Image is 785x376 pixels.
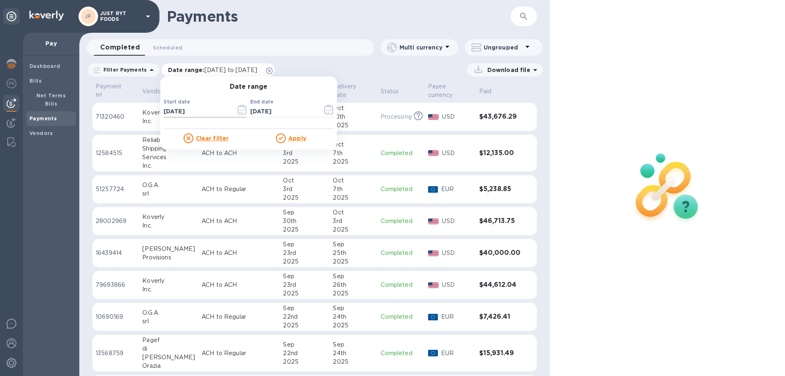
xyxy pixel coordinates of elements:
span: Status [381,87,410,96]
div: 2025 [333,158,374,166]
h1: Payments [167,8,511,25]
div: srl [142,189,195,198]
div: Inc. [142,162,195,170]
div: Oct [333,208,374,217]
div: 10th [333,113,374,121]
p: USD [442,149,472,158]
div: 24th [333,313,374,321]
b: Payments [29,115,57,122]
div: 30th [283,217,326,225]
div: Sep [283,208,326,217]
div: Sep [333,240,374,249]
p: Download file [484,66,530,74]
h3: Date range [160,83,337,91]
b: Dashboard [29,63,61,69]
p: JUST RYT FOODS [100,11,141,22]
img: Logo [29,11,64,20]
div: 23rd [283,249,326,257]
span: Payment № [96,82,136,99]
div: Services [142,153,195,162]
p: ACH to ACH [202,149,276,158]
h3: $5,238.85 [479,185,520,193]
span: Payee currency [428,82,473,99]
div: 3rd [333,217,374,225]
p: Processing [381,113,412,121]
span: Vendor [142,87,174,96]
h3: $44,612.04 [479,281,520,289]
div: srl [142,317,195,326]
p: 28002969 [96,217,136,225]
div: Unpin categories [3,8,20,25]
div: Sep [333,304,374,313]
span: Paid [479,87,502,96]
p: Filter Payments [100,66,147,73]
img: USD [428,282,439,288]
span: [DATE] to [DATE] [204,67,257,73]
p: Completed [381,185,422,194]
div: Sep [283,340,326,349]
div: Oct [333,176,374,185]
div: 23rd [283,281,326,289]
p: Payment № [96,82,125,99]
p: Paid [479,87,492,96]
p: USD [442,249,472,257]
p: EUR [441,349,473,358]
h3: $46,713.75 [479,217,520,225]
p: 12584515 [96,149,136,158]
p: Pay [29,39,73,47]
h3: $43,676.29 [479,113,520,121]
p: USD [442,281,472,289]
div: O.G.A. [142,181,195,189]
p: 16439414 [96,249,136,257]
img: USD [428,250,439,256]
p: Completed [381,281,422,289]
div: di [142,344,195,353]
div: 2025 [283,289,326,298]
div: 7th [333,185,374,194]
p: Completed [381,217,422,225]
p: 10690169 [96,313,136,321]
p: 51257724 [96,185,136,194]
div: Sep [283,240,326,249]
p: Completed [381,349,422,358]
div: 2025 [333,257,374,266]
p: Completed [381,149,422,158]
u: Apply [288,135,306,142]
div: Reliable [142,136,195,144]
p: USD [442,113,472,121]
p: Completed [381,249,422,257]
div: [PERSON_NAME] [142,353,195,362]
img: USD [428,218,439,224]
div: 2025 [283,257,326,266]
div: Date range:[DATE] to [DATE] [161,63,275,77]
p: Ungrouped [484,43,523,52]
div: Shipping [142,144,195,153]
span: Scheduled [153,43,182,52]
p: ACH to ACH [202,249,276,257]
span: Completed [100,42,140,53]
p: USD [442,217,472,225]
p: Date range : [168,66,261,74]
h3: $12,135.00 [479,149,520,157]
div: 24th [333,349,374,358]
div: 2025 [283,158,326,166]
div: 2025 [333,194,374,202]
h3: $40,000.00 [479,249,520,257]
div: 2025 [283,358,326,366]
div: 2025 [333,225,374,234]
div: Oct [333,140,374,149]
div: 22nd [283,313,326,321]
div: Inc. [142,285,195,294]
div: Koverly [142,213,195,221]
div: 2025 [333,121,374,130]
div: 2025 [283,225,326,234]
div: Provisions [142,253,195,262]
u: Clear filter [196,135,229,142]
p: Vendor [142,87,163,96]
b: Vendors [29,130,53,136]
div: Oct [283,176,326,185]
div: 2025 [283,321,326,330]
div: Inc. [142,221,195,230]
label: End date [250,99,273,104]
b: Net Terms Bills [36,92,66,107]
